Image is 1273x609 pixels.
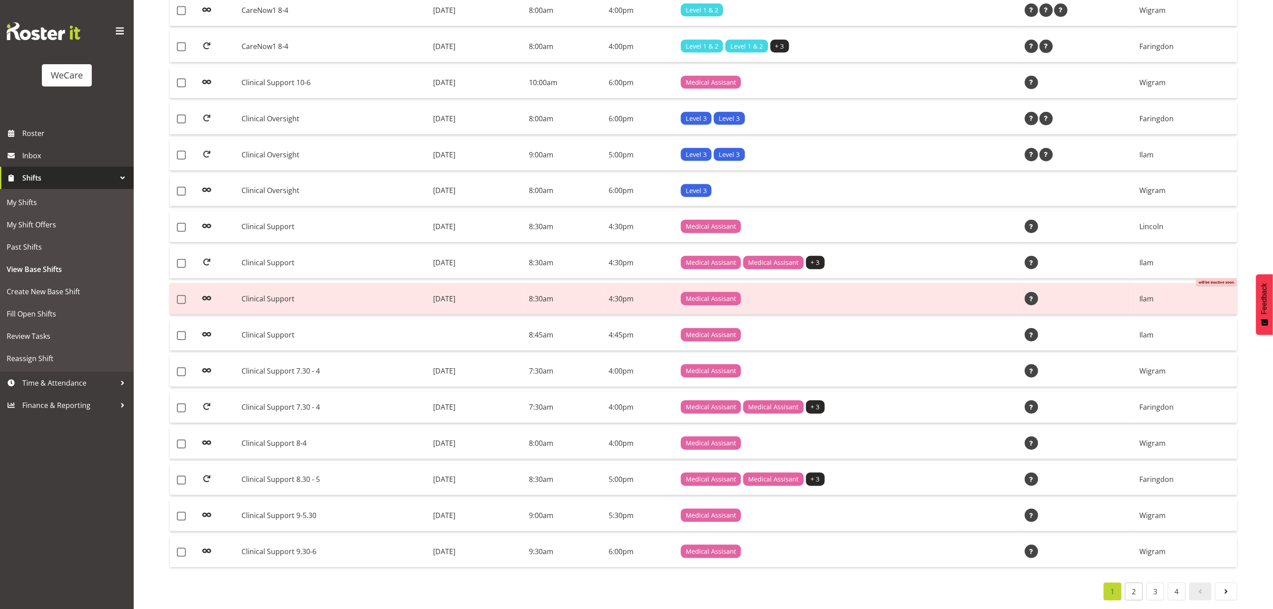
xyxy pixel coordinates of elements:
span: Roster [22,127,129,140]
span: Inbox [22,149,129,162]
td: 4:30pm [605,283,677,315]
span: Wigram [1139,78,1166,87]
span: Medical Assisant [686,510,736,520]
td: Clinical Support 8-4 [238,428,430,459]
span: Ilam [1139,330,1154,340]
td: 8:30am [525,211,605,243]
a: Review Tasks [2,325,131,347]
span: Feedback [1261,283,1269,314]
span: Wigram [1139,438,1166,448]
td: [DATE] [430,355,525,387]
span: Level 3 [686,186,707,196]
a: View Base Shifts [2,258,131,280]
td: Clinical Support [238,211,430,243]
td: [DATE] [430,391,525,423]
span: Wigram [1139,366,1166,376]
td: 4:45pm [605,319,677,351]
td: 8:45am [525,319,605,351]
span: Create New Base Shift [7,285,127,298]
span: Medical Assisant [686,78,736,87]
td: Clinical Support 9-5.30 [238,500,430,531]
span: Review Tasks [7,329,127,343]
a: My Shifts [2,191,131,214]
span: Ilam [1139,294,1154,304]
td: Clinical Support 9.30-6 [238,536,430,567]
td: [DATE] [430,247,525,279]
span: Lincoln [1139,222,1163,231]
td: 6:00pm [605,536,677,567]
td: Clinical Support 10-6 [238,67,430,99]
a: 2 [1125,583,1143,601]
td: 10:00am [525,67,605,99]
td: 5:30pm [605,500,677,531]
span: + 3 [775,41,784,51]
span: Medical Assisant [686,294,736,304]
span: Medical Assisant [686,258,736,267]
span: Level 1 & 2 [686,5,718,15]
td: 6:00pm [605,67,677,99]
td: [DATE] [430,139,525,171]
td: 9:00am [525,500,605,531]
td: 9:00am [525,139,605,171]
td: 9:30am [525,536,605,567]
span: Medical Assisant [686,366,736,376]
span: Level 3 [719,150,740,160]
span: Wigram [1139,510,1166,520]
td: 8:00am [525,31,605,62]
span: Faringdon [1139,41,1174,51]
a: 4 [1168,583,1186,601]
td: 4:30pm [605,211,677,243]
img: Rosterit website logo [7,22,80,40]
td: 8:00am [525,428,605,459]
td: [DATE] [430,67,525,99]
td: 7:30am [525,355,605,387]
span: Wigram [1139,5,1166,15]
td: 4:30pm [605,247,677,279]
span: + 3 [811,258,820,267]
td: 8:30am [525,464,605,495]
td: Clinical Support 7.30 - 4 [238,355,430,387]
a: Fill Open Shifts [2,303,131,325]
span: Faringdon [1139,402,1174,412]
td: [DATE] [430,31,525,62]
span: Shifts [22,171,116,185]
span: Finance & Reporting [22,399,116,412]
td: 5:00pm [605,464,677,495]
span: Level 3 [686,114,707,123]
td: 8:00am [525,175,605,207]
td: Clinical Oversight [238,175,430,207]
td: Clinical Support [238,247,430,279]
span: Medical Assisant [686,402,736,412]
td: 6:00pm [605,175,677,207]
td: Clinical Support 7.30 - 4 [238,391,430,423]
span: My Shift Offers [7,218,127,231]
td: [DATE] [430,428,525,459]
span: Ilam [1139,150,1154,160]
td: Clinical Oversight [238,139,430,171]
td: 4:00pm [605,355,677,387]
span: Medical Assisant [748,258,798,267]
span: Medical Assisant [686,330,736,340]
td: 7:30am [525,391,605,423]
div: WeCare [51,69,83,82]
a: 3 [1146,583,1164,601]
span: View Base Shifts [7,263,127,276]
span: My Shifts [7,196,127,209]
td: [DATE] [430,464,525,495]
span: Reassign Shift [7,352,127,365]
span: Medical Assisant [686,474,736,484]
span: Faringdon [1139,474,1174,484]
span: + 3 [811,402,820,412]
span: Level 3 [686,150,707,160]
td: 4:00pm [605,391,677,423]
span: Medical Assisant [686,438,736,448]
span: Level 3 [719,114,740,123]
a: My Shift Offers [2,214,131,236]
td: [DATE] [430,536,525,567]
td: Clinical Support [238,319,430,351]
td: 5:00pm [605,139,677,171]
td: 6:00pm [605,103,677,135]
td: [DATE] [430,211,525,243]
td: 4:00pm [605,428,677,459]
span: Fill Open Shifts [7,307,127,321]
